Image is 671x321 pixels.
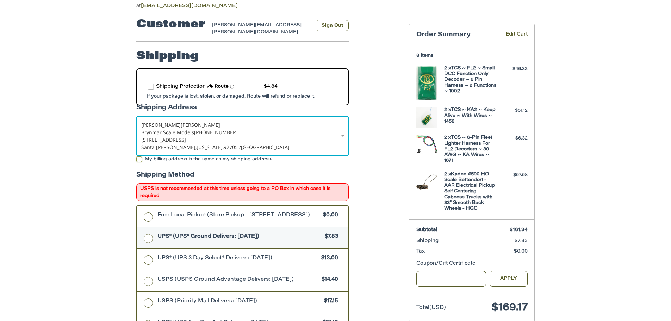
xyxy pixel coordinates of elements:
[148,80,337,94] div: route shipping protection selector element
[136,171,194,184] legend: Shipping Method
[141,136,186,143] span: [STREET_ADDRESS]
[318,276,338,284] span: $14.40
[319,211,338,220] span: $0.00
[141,4,238,8] a: [EMAIL_ADDRESS][DOMAIN_NAME]
[136,18,205,32] h2: Customer
[500,66,528,73] div: $46.32
[416,271,486,287] input: Gift Certificate or Coupon Code
[500,107,528,114] div: $51.12
[136,116,349,156] a: Enter or select a different address
[156,84,206,89] span: Shipping Protection
[141,122,181,128] span: [PERSON_NAME]
[500,135,528,142] div: $6.32
[492,303,528,313] span: $169.17
[230,85,234,89] span: Learn more
[136,49,199,63] h2: Shipping
[495,31,528,39] a: Edit Cart
[510,228,528,233] span: $161.34
[147,94,315,99] span: If your package is lost, stolen, or damaged, Route will refund or replace it.
[264,83,278,91] div: $4.84
[444,66,498,94] h4: 2 x TCS ~ FL2 ~ Small DCC Function Only Decoder ~ 6 Pin Harness ~ 2 Functions ~ 1002
[212,22,309,36] div: [PERSON_NAME][EMAIL_ADDRESS][PERSON_NAME][DOMAIN_NAME]
[416,31,495,39] h3: Order Summary
[136,183,349,201] span: USPS is not recommended at this time unless going to a PO Box in which case it is required
[416,228,437,233] span: Subtotal
[224,144,241,150] span: 92705 /
[321,297,338,305] span: $17.15
[197,144,224,150] span: [US_STATE],
[444,172,498,212] h4: 2 x Kadee #590 HO Scale Bettendorf - AAR Electrical Pickup Self Centering Caboose Trucks with 33"...
[136,156,349,162] label: My billing address is the same as my shipping address.
[194,129,238,136] span: [PHONE_NUMBER]
[318,254,338,263] span: $13.00
[444,107,498,124] h4: 2 x TCS ~ KA2 ~ Keep Alive ~ With Wires ~ 1456
[157,276,318,284] span: USPS (USPS Ground Advantage Delivers: [DATE])
[141,144,197,150] span: Santa [PERSON_NAME],
[321,233,338,241] span: $7.83
[515,239,528,243] span: $7.83
[157,297,321,305] span: USPS (Priority Mail Delivers: [DATE])
[136,103,197,116] legend: Shipping Address
[514,249,528,254] span: $0.00
[157,254,318,263] span: UPS® (UPS 3 Day Select® Delivers: [DATE])
[157,233,322,241] span: UPS® (UPS® Ground Delivers: [DATE])
[241,144,290,150] span: [GEOGRAPHIC_DATA]
[444,135,498,163] h4: 2 x TCS ~ 6-Pin Fleet Lighter Harness For FL2 Decoders ~ 30 AWG ~ KA Wires ~ 1671
[181,122,220,128] span: [PERSON_NAME]
[416,249,425,254] span: Tax
[500,172,528,179] div: $57.58
[141,129,194,136] span: Brynmar Scale Models
[416,305,446,310] span: Total (USD)
[157,211,320,220] span: Free Local Pickup (Store Pickup - [STREET_ADDRESS])
[416,239,439,243] span: Shipping
[416,53,528,58] h3: 8 Items
[490,271,528,287] button: Apply
[416,260,528,267] div: Coupon/Gift Certificate
[316,20,349,31] button: Sign Out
